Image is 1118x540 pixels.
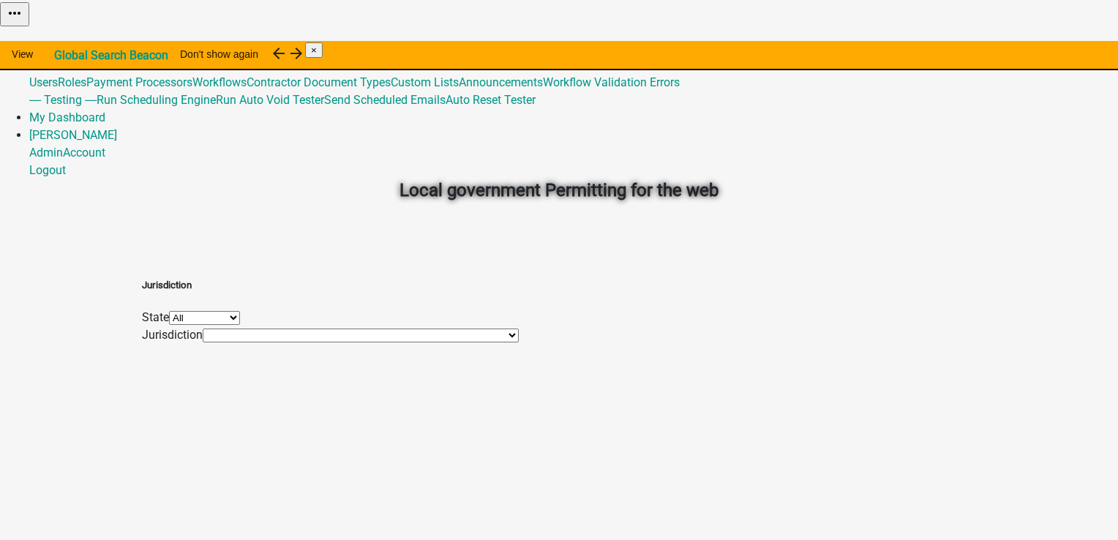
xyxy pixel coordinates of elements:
[142,278,519,293] h5: Jurisdiction
[305,42,323,58] button: Close
[168,41,270,67] button: Don't show again
[142,310,169,324] label: State
[153,177,965,203] h2: Local government Permitting for the web
[142,328,203,342] label: Jurisdiction
[54,48,168,62] strong: Global Search Beacon
[288,45,305,62] i: arrow_forward
[270,45,288,62] i: arrow_back
[311,45,317,56] span: ×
